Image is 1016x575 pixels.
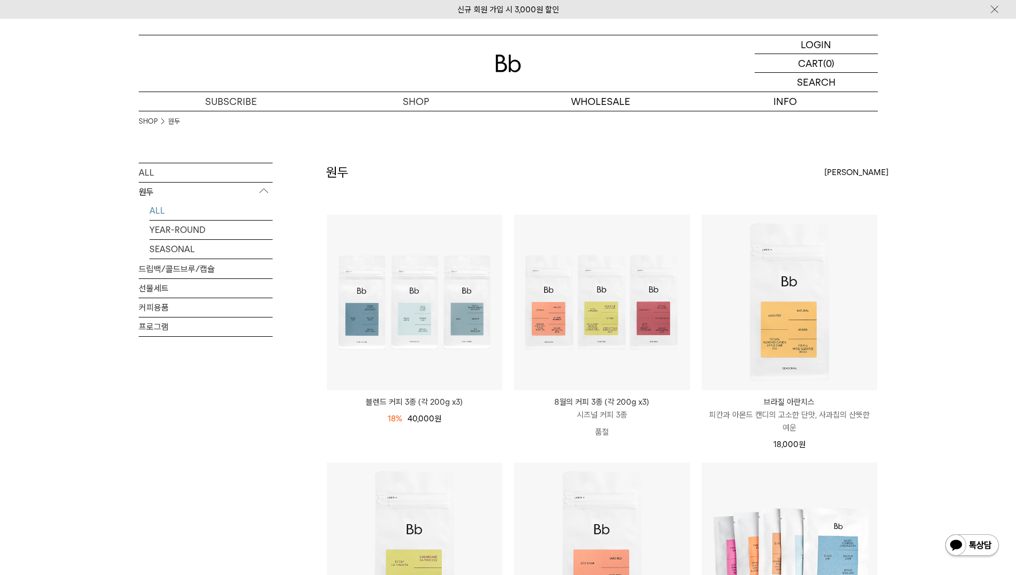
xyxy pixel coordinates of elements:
span: [PERSON_NAME] [824,166,889,179]
a: 커피용품 [139,298,273,317]
a: 도매 서비스 [508,111,693,130]
p: 8월의 커피 3종 (각 200g x3) [514,396,690,408]
p: 브라질 아란치스 [702,396,877,408]
span: 18,000 [773,440,806,449]
a: 원두 [168,116,180,127]
h2: 원두 [326,163,349,181]
span: 원 [434,414,441,423]
a: YEAR-ROUND [149,221,273,239]
a: SEASONAL [149,240,273,259]
a: 드립백/콜드브루/캡슐 [139,260,273,278]
p: 품절 [514,421,690,443]
p: 피칸과 아몬드 캔디의 고소한 단맛, 사과칩의 산뜻한 여운 [702,408,877,434]
p: WHOLESALE [508,92,693,111]
img: 블렌드 커피 3종 (각 200g x3) [327,215,502,390]
img: 카카오톡 채널 1:1 채팅 버튼 [944,533,1000,559]
a: SHOP [323,92,508,111]
a: 블렌드 커피 3종 (각 200g x3) [327,396,502,408]
a: 신규 회원 가입 시 3,000원 할인 [457,5,559,14]
p: 원두 [139,183,273,202]
a: 프로그램 [139,317,273,336]
p: 시즈널 커피 3종 [514,408,690,421]
img: 8월의 커피 3종 (각 200g x3) [514,215,690,390]
img: 브라질 아란치스 [702,215,877,390]
a: 선물세트 [139,279,273,298]
span: 원 [799,440,806,449]
a: LOGIN [755,35,878,54]
p: CART [798,54,823,72]
div: 18% [388,412,402,425]
a: ALL [139,163,273,182]
a: 8월의 커피 3종 (각 200g x3) 시즈널 커피 3종 [514,396,690,421]
p: INFO [693,92,878,111]
a: CART (0) [755,54,878,73]
a: SHOP [139,116,157,127]
p: LOGIN [801,35,831,54]
p: (0) [823,54,834,72]
a: 브라질 아란치스 피칸과 아몬드 캔디의 고소한 단맛, 사과칩의 산뜻한 여운 [702,396,877,434]
span: 40,000 [408,414,441,423]
a: ALL [149,201,273,220]
p: SEARCH [797,73,836,92]
img: 로고 [495,55,521,72]
a: SUBSCRIBE [139,92,323,111]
